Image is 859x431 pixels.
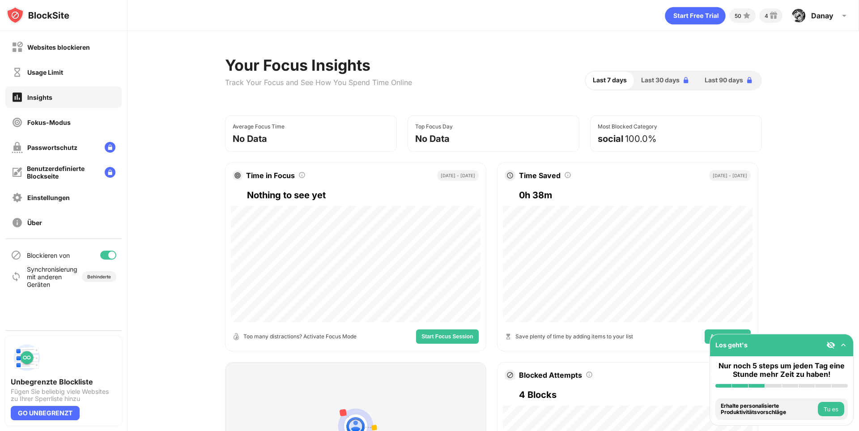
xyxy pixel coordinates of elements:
img: tooltip.svg [564,171,571,179]
img: tooltip.svg [298,171,306,179]
div: Websites blockieren [27,43,90,51]
div: Danay [811,11,833,20]
button: Start Focus Session [416,329,478,344]
span: Last 30 days [641,75,680,85]
img: clock.svg [506,172,514,179]
div: Fokus-Modus [27,119,71,126]
img: insights-on.svg [12,91,23,103]
span: Last 90 days [705,75,743,85]
div: Nur noch 5 steps um jeden Tag eine Stunde mehr Zeit zu haben! [715,362,848,379]
button: Tu es [818,402,844,416]
button: Add Items [705,329,750,344]
div: [DATE] - [DATE] [709,170,751,181]
img: focus-off.svg [12,117,23,128]
img: tooltip.svg [586,371,593,378]
img: push-block-list.svg [11,341,43,374]
div: 4 [765,13,768,19]
img: settings-off.svg [12,192,23,203]
img: lock-menu.svg [105,142,115,153]
div: No Data [415,133,450,144]
img: password-protection-off.svg [12,142,23,153]
img: about-off.svg [12,217,23,228]
div: Usage Limit [27,68,63,76]
img: sync-icon.svg [11,271,21,282]
div: social [598,133,623,144]
span: Start Focus Session [421,334,473,339]
div: Behinderte [87,274,111,279]
div: Erhalte personalisierte Produktivitätsvorschläge [721,403,816,416]
img: eye-not-visible.svg [826,341,835,350]
div: Save plenty of time by adding items to your list [515,332,633,341]
img: block-icon.svg [506,371,514,379]
img: lock-blue.svg [681,76,690,85]
div: 50 [735,13,741,19]
div: Your Focus Insights [225,56,412,74]
div: Fügen Sie beliebig viele Websites zu Ihrer Sperrliste hinzu [11,388,116,402]
div: animation [665,7,726,25]
img: lock-blue.svg [745,76,754,85]
div: 0h 38m [519,188,751,202]
div: Time in Focus [246,171,295,180]
div: Track Your Focus and See How You Spend Time Online [225,78,412,87]
img: hourglass.svg [505,333,512,340]
div: Synchronisierung mit anderen Geräten [27,265,73,288]
img: logo-blocksite.svg [6,6,69,24]
div: Top Focus Day [415,123,453,130]
div: GO UNBEGRENZT [11,406,80,420]
img: customize-block-page-off.svg [12,167,22,178]
img: open-timer.svg [233,333,240,340]
img: block-off.svg [12,42,23,53]
div: Insights [27,94,52,101]
div: Benutzerdefinierte Blockseite [27,165,98,180]
img: points-small.svg [741,10,752,21]
div: Blockieren von [27,252,70,259]
img: add-items.svg [738,333,745,340]
div: Über [27,219,42,226]
img: blocking-icon.svg [11,250,21,260]
div: [DATE] - [DATE] [437,170,479,181]
div: Nothing to see yet [247,188,479,202]
img: reward-small.svg [768,10,779,21]
div: Most Blocked Category [598,123,657,130]
img: omni-setup-toggle.svg [839,341,848,350]
div: Average Focus Time [233,123,285,130]
img: target.svg [234,172,241,179]
div: 4 Blocks [519,388,751,402]
img: ACg8ocKFmQMiiSABsD3NiiObNd9NH4NnliFMacqwgPP8LlkTEMbkrJA=s96-c [791,9,806,23]
div: Blocked Attempts [519,371,582,380]
img: lock-menu.svg [105,167,115,178]
div: Too many distractions? Activate Focus Mode [243,332,357,341]
div: No Data [233,133,267,144]
div: [DATE] - [DATE] [709,370,751,380]
div: Passwortschutz [27,144,77,151]
span: Add Items [710,334,736,339]
div: 100.0% [625,133,657,144]
div: Einstellungen [27,194,70,201]
div: Los geht's [715,341,748,349]
div: Time Saved [519,171,561,180]
div: Unbegrenzte Blockliste [11,377,116,386]
img: time-usage-off.svg [12,67,23,78]
span: Last 7 days [593,75,627,85]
